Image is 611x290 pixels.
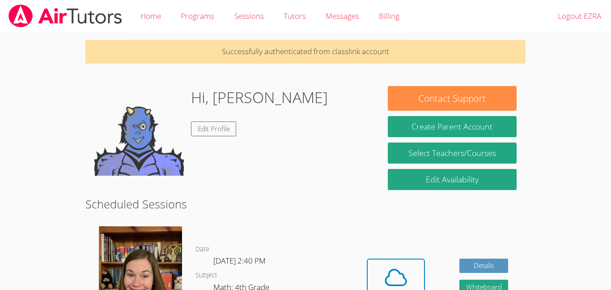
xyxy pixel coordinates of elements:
a: Details [459,259,509,273]
img: default.png [94,86,184,176]
dt: Subject [195,270,217,281]
a: Edit Availability [388,169,517,190]
img: airtutors_banner-c4298cdbf04f3fff15de1276eac7730deb9818008684d7c2e4769d2f7ddbe033.png [8,4,123,27]
span: Messages [326,11,359,21]
button: Contact Support [388,86,517,111]
a: Select Teachers/Courses [388,143,517,164]
dt: Date [195,244,209,255]
span: [DATE] 2:40 PM [213,255,266,266]
h2: Scheduled Sessions [85,195,526,212]
button: Create Parent Account [388,116,517,137]
h1: Hi, [PERSON_NAME] [191,86,328,109]
p: Successfully authenticated from classlink account [85,40,526,64]
a: Edit Profile [191,121,237,136]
